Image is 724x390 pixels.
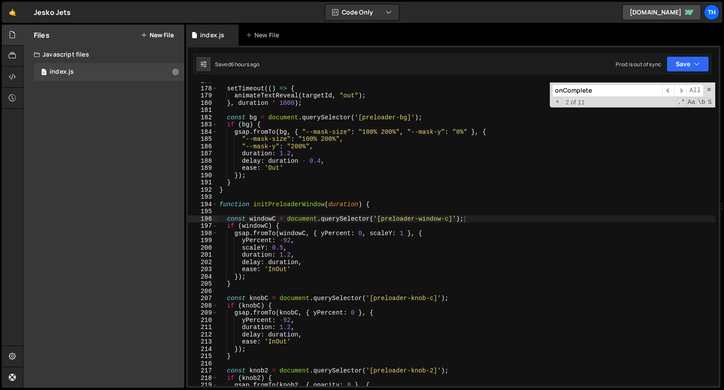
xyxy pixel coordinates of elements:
div: Prod is out of sync [616,61,661,68]
div: Saved [215,61,260,68]
div: 16759/45776.js [34,63,184,81]
div: 191 [188,179,218,186]
div: 179 [188,92,218,100]
div: New File [246,31,283,39]
div: 193 [188,193,218,201]
button: Code Only [325,4,399,20]
div: 189 [188,165,218,172]
div: 214 [188,346,218,353]
div: 201 [188,251,218,259]
div: 199 [188,237,218,244]
div: 219 [188,382,218,389]
div: 186 [188,143,218,150]
div: 180 [188,100,218,107]
div: 210 [188,317,218,324]
div: 192 [188,186,218,194]
div: 196 [188,215,218,223]
span: Alt-Enter [686,84,704,97]
div: 187 [188,150,218,157]
div: Jesko Jets [34,7,71,18]
div: 215 [188,353,218,360]
span: 2 of 11 [562,99,588,106]
div: 207 [188,295,218,302]
span: ​ [674,84,687,97]
div: 211 [188,324,218,331]
div: 198 [188,230,218,237]
div: 204 [188,273,218,281]
div: 213 [188,338,218,346]
span: RegExp Search [677,98,686,107]
div: 202 [188,259,218,266]
span: Toggle Replace mode [553,98,562,106]
div: 217 [188,367,218,375]
a: Th [704,4,720,20]
div: 203 [188,266,218,273]
span: Whole Word Search [697,98,706,107]
span: 1 [41,69,47,76]
div: 197 [188,222,218,230]
a: 🤙 [2,2,23,23]
span: Search In Selection [707,98,713,107]
div: 205 [188,280,218,288]
h2: Files [34,30,50,40]
div: 216 [188,360,218,368]
div: 181 [188,107,218,114]
a: [DOMAIN_NAME] [622,4,701,20]
div: index.js [200,31,224,39]
span: CaseSensitive Search [687,98,696,107]
div: 200 [188,244,218,252]
div: 206 [188,288,218,295]
div: 209 [188,309,218,317]
div: 208 [188,302,218,310]
div: 185 [188,136,218,143]
div: 188 [188,157,218,165]
div: 183 [188,121,218,129]
div: 184 [188,129,218,136]
div: 212 [188,331,218,339]
div: 178 [188,85,218,93]
div: 218 [188,375,218,382]
div: 194 [188,201,218,208]
div: 6 hours ago [231,61,260,68]
div: Javascript files [23,46,184,63]
div: 195 [188,208,218,215]
span: ​ [662,84,674,97]
input: Search for [552,84,662,97]
button: Save [667,56,709,72]
div: 190 [188,172,218,179]
button: New File [141,32,174,39]
div: index.js [50,68,74,76]
div: 182 [188,114,218,122]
